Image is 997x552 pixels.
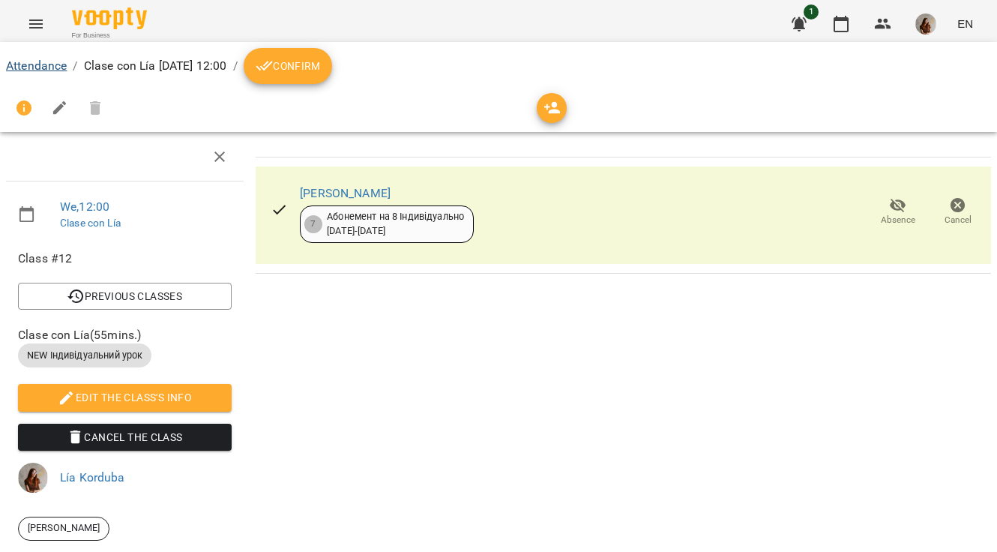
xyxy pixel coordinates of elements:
[84,57,227,75] p: Clase con Lía [DATE] 12:00
[951,10,979,37] button: EN
[915,13,936,34] img: 3ce433daf340da6b7c5881d4c37f3cdb.png
[60,470,125,484] a: Lía Korduba
[256,57,320,75] span: Confirm
[73,57,77,75] li: /
[18,250,232,268] span: Class #12
[30,428,220,446] span: Cancel the class
[18,424,232,451] button: Cancel the class
[244,48,332,84] button: Confirm
[327,210,464,238] div: Абонемент на 8 Індивідуально [DATE] - [DATE]
[18,384,232,411] button: Edit the class's Info
[18,517,109,541] div: [PERSON_NAME]
[72,31,147,40] span: For Business
[18,463,48,493] img: 3ce433daf340da6b7c5881d4c37f3cdb.png
[6,48,991,84] nav: breadcrumb
[60,217,121,229] a: Clase con Lía
[881,214,915,226] span: Absence
[30,287,220,305] span: Previous Classes
[72,7,147,29] img: Voopty Logo
[304,215,322,233] div: 7
[6,58,67,73] a: Attendance
[804,4,819,19] span: 1
[19,521,109,535] span: [PERSON_NAME]
[30,388,220,406] span: Edit the class's Info
[233,57,238,75] li: /
[928,191,988,233] button: Cancel
[957,16,973,31] span: EN
[945,214,972,226] span: Cancel
[18,349,151,362] span: NEW Індивідуальний урок
[300,186,391,200] a: [PERSON_NAME]
[18,326,232,344] span: Clase con Lía ( 55 mins. )
[18,6,54,42] button: Menu
[18,283,232,310] button: Previous Classes
[60,199,109,214] a: We , 12:00
[868,191,928,233] button: Absence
